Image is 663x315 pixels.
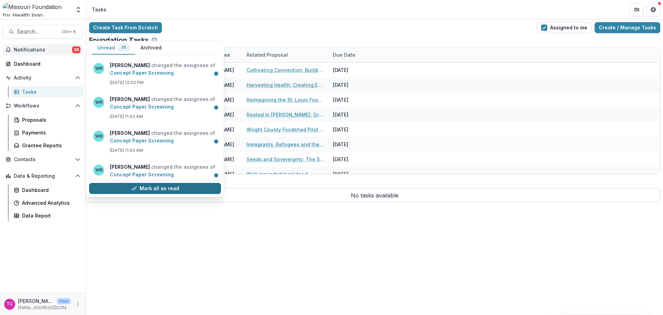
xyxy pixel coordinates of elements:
[329,47,381,62] div: Due Date
[121,45,126,50] span: 36
[22,129,78,136] div: Payments
[3,3,71,17] img: Missouri Foundation for Health logo
[57,298,71,304] p: User
[3,100,83,111] button: Open Workflows
[110,172,174,177] a: Concept Paper Screening
[17,28,58,35] span: Search...
[14,173,72,179] span: Data & Reporting
[329,51,359,58] div: Due Date
[92,41,135,55] button: Unread
[18,305,71,311] p: [EMAIL_ADDRESS][DOMAIN_NAME]
[247,66,325,74] a: Cultivating Connection: Building a Human-Scale Food System
[11,197,83,209] a: Advanced Analytics
[329,92,381,107] div: [DATE]
[74,3,83,17] button: Open entity switcher
[92,6,106,13] div: Tasks
[14,47,72,53] span: Notifications
[242,51,292,58] div: Related Proposal
[135,41,167,55] button: Archived
[11,86,83,98] a: Tasks
[630,3,644,17] button: Partners
[11,184,83,196] a: Dashboard
[22,199,78,206] div: Advanced Analytics
[242,47,329,62] div: Related Proposal
[14,103,72,109] span: Workflows
[14,157,72,163] span: Contacts
[11,210,83,221] a: Data Report
[89,36,149,44] p: Foundation Tasks
[72,46,80,53] span: 36
[11,140,83,151] a: Grantee Reports
[7,302,13,306] div: Tori Cope
[22,116,78,123] div: Proposals
[329,63,381,77] div: [DATE]
[329,152,381,167] div: [DATE]
[22,142,78,149] div: Grantee Reports
[110,163,217,178] p: changed the assignees of
[247,141,325,148] a: Immigrants, Refugees and the Food Chain Supply in [GEOGRAPHIC_DATA].
[60,28,77,36] div: Ctrl + K
[14,60,78,67] div: Dashboard
[22,212,78,219] div: Data Report
[110,95,217,111] p: changed the assignees of
[18,297,54,305] p: [PERSON_NAME]
[11,114,83,126] a: Proposals
[329,137,381,152] div: [DATE]
[247,126,325,133] a: Wright County Foodshed Pilot - Hub‑Lite + Shared‑Use Kitchen
[646,3,660,17] button: Get Help
[110,62,217,77] p: changed the assignees of
[89,4,109,15] nav: breadcrumb
[329,167,381,182] div: [DATE]
[3,72,83,83] button: Open Activity
[89,22,162,33] a: Create Task From Scratch
[329,107,381,122] div: [DATE]
[247,81,325,89] a: Harvesting Health: Creating Equitable Local Food Systems Across Rural [GEOGRAPHIC_DATA][US_STATE]
[89,188,660,203] p: No tasks available
[74,300,82,308] button: More
[22,186,78,194] div: Dashboard
[595,22,660,33] a: Create / Manage Tasks
[247,170,308,178] a: Well grounded local food
[3,58,83,70] a: Dashboard
[247,111,325,118] a: Rooted In [PERSON_NAME], Growing For All: Advancing Land, Infrastructure, and Food Access
[3,25,83,39] button: Search...
[22,88,78,95] div: Tasks
[110,129,217,145] p: changed the assignees of
[110,138,174,143] a: Concept Paper Screening
[247,156,325,163] a: Seeds and Sovereignty: The Seed St. Louis Food Demonstration Garden
[110,104,174,110] a: Concept Paper Screening
[329,77,381,92] div: [DATE]
[329,122,381,137] div: [DATE]
[11,127,83,138] a: Payments
[3,170,83,182] button: Open Data & Reporting
[3,44,83,55] button: Notifications36
[89,183,221,194] button: Mark all as read
[14,75,72,81] span: Activity
[537,22,592,33] button: Assigned to me
[3,154,83,165] button: Open Contacts
[110,70,174,76] a: Concept Paper Screening
[247,96,325,103] a: Reimagining the St. Louis Food Systems Landscape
